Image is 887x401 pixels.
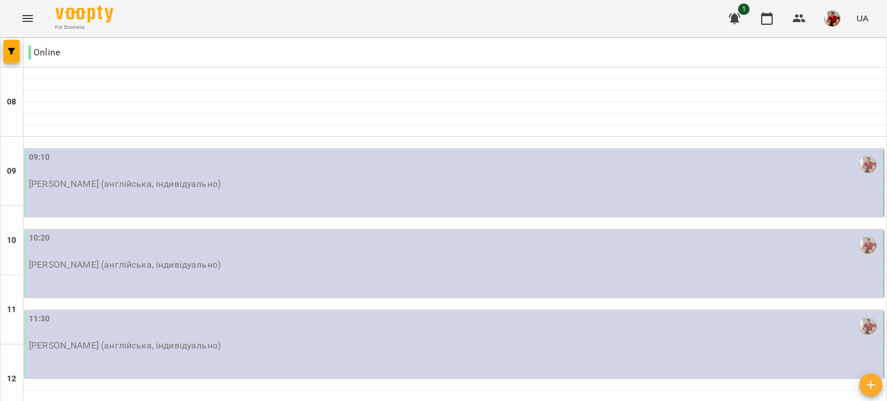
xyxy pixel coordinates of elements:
span: UA [856,12,869,24]
h6: 08 [7,96,16,108]
h6: 12 [7,373,16,385]
img: 2f467ba34f6bcc94da8486c15015e9d3.jpg [824,10,840,27]
h6: 09 [7,165,16,178]
button: Menu [14,5,42,32]
label: 10:20 [29,232,50,245]
span: 1 [738,3,750,15]
label: 11:30 [29,313,50,325]
h6: 11 [7,303,16,316]
p: Online [28,46,60,59]
button: UA [852,8,873,29]
img: Баргель Олег Романович (а) [859,317,877,335]
img: Voopty Logo [55,6,113,23]
p: [PERSON_NAME] (англійська, індивідуально) [29,340,221,350]
button: Створити урок [859,373,882,396]
img: Баргель Олег Романович (а) [859,156,877,173]
img: Баргель Олег Романович (а) [859,237,877,254]
p: [PERSON_NAME] (англійська, індивідуально) [29,260,221,269]
label: 09:10 [29,151,50,164]
span: For Business [55,24,113,31]
p: [PERSON_NAME] (англійська, індивідуально) [29,179,221,189]
h6: 10 [7,234,16,247]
